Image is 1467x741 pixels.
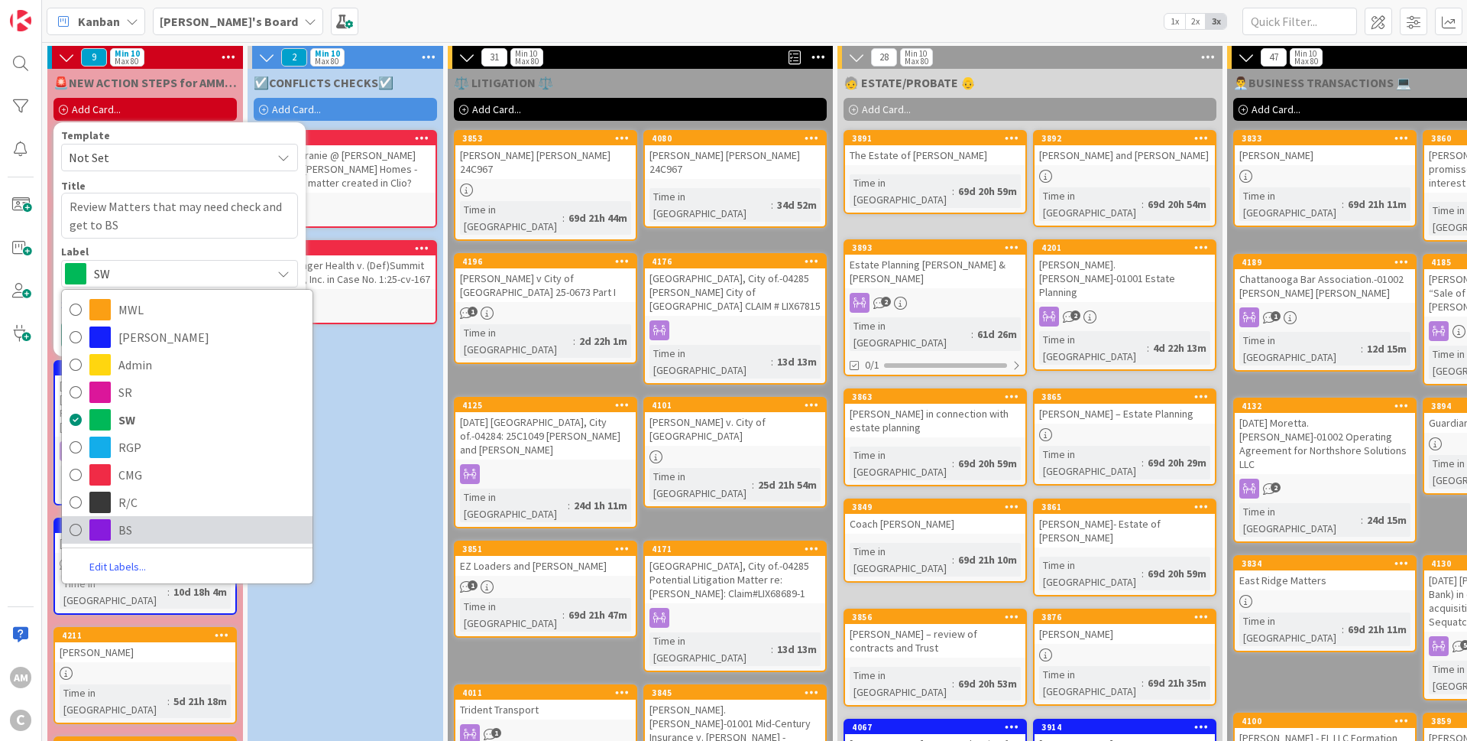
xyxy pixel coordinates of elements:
[455,542,636,556] div: 3851
[455,700,636,720] div: Trident Transport
[460,324,573,358] div: Time in [GEOGRAPHIC_DATA]
[170,693,231,710] div: 5d 21h 18m
[118,353,305,376] span: Admin
[1235,557,1415,570] div: 3834
[1041,722,1215,733] div: 3914
[1035,514,1215,548] div: [PERSON_NAME]- Estate of [PERSON_NAME]
[1035,241,1215,302] div: 4201[PERSON_NAME].[PERSON_NAME]-01001 Estate Planning
[952,455,954,472] span: :
[115,57,138,65] div: Max 80
[1035,255,1215,302] div: [PERSON_NAME].[PERSON_NAME]-01001 Estate Planning
[573,333,575,349] span: :
[1235,413,1415,474] div: [DATE] Moretta.[PERSON_NAME]-01002 Operating Agreement for Northshore Solutions LLC
[1035,610,1215,644] div: 3876[PERSON_NAME]
[1035,720,1215,734] div: 3914
[1235,399,1415,474] div: 4132[DATE] Moretta.[PERSON_NAME]-01002 Operating Agreement for Northshore Solutions LLC
[845,500,1025,534] div: 3849Coach [PERSON_NAME]
[1239,503,1361,537] div: Time in [GEOGRAPHIC_DATA]
[845,624,1025,658] div: [PERSON_NAME] – review of contracts and Trust
[1035,624,1215,644] div: [PERSON_NAME]
[1035,132,1215,165] div: 3892[PERSON_NAME] and [PERSON_NAME]
[1142,674,1144,691] span: :
[649,345,771,379] div: Time in [GEOGRAPHIC_DATA]
[570,497,631,514] div: 24d 1h 11m
[462,133,636,144] div: 3853
[1344,196,1410,213] div: 69d 21h 11m
[1039,331,1147,365] div: Time in [GEOGRAPHIC_DATA]
[850,447,952,480] div: Time in [GEOGRAPHIC_DATA]
[62,516,313,544] a: BS
[118,381,305,404] span: SR
[652,687,825,698] div: 3845
[61,130,110,141] span: Template
[60,466,167,499] div: Time in [GEOGRAPHIC_DATA]
[852,133,1025,144] div: 3891
[10,10,31,31] img: Visit kanbanzone.com
[952,675,954,692] span: :
[845,132,1025,145] div: 3891
[562,210,565,226] span: :
[845,404,1025,437] div: [PERSON_NAME] in connection with estate planning
[455,686,636,700] div: 4011
[1142,565,1144,582] span: :
[1363,512,1410,528] div: 24d 15m
[462,544,636,554] div: 3851
[1235,132,1415,145] div: 3833
[460,598,562,632] div: Time in [GEOGRAPHIC_DATA]
[1239,332,1361,366] div: Time in [GEOGRAPHIC_DATA]
[118,436,305,459] span: RGP
[871,48,897,67] span: 28
[1035,390,1215,424] div: 3865[PERSON_NAME] – Estate Planning
[78,12,120,31] span: Kanban
[72,102,121,116] span: Add Card...
[1261,48,1287,67] span: 47
[1235,570,1415,590] div: East Ridge Matters
[649,632,771,666] div: Time in [GEOGRAPHIC_DATA]
[952,551,954,568] span: :
[575,333,631,349] div: 2d 22h 1m
[1041,612,1215,622] div: 3876
[845,514,1025,534] div: Coach [PERSON_NAME]
[255,242,436,289] div: 4131(Pltf) Erlanger Health v. (Def)Summit Hill Foods, Inc. in Case No. 1:25-cv-167
[1235,255,1415,303] div: 4189Chattanooga Bar Association.-01002 [PERSON_NAME] [PERSON_NAME]
[62,323,313,351] a: [PERSON_NAME]
[55,362,235,375] div: 4198
[773,197,821,213] div: 34d 52m
[652,544,825,554] div: 4171
[170,583,231,600] div: 10d 18h 4m
[62,557,173,577] a: Edit Labels...
[254,75,393,90] span: ☑️CONFLICTS CHECKS☑️
[773,353,821,370] div: 13d 13m
[1235,145,1415,165] div: [PERSON_NAME]
[1035,132,1215,145] div: 3892
[55,519,235,553] div: 3913[PERSON_NAME]
[1235,399,1415,413] div: 4132
[905,57,928,65] div: Max 80
[1239,187,1342,221] div: Time in [GEOGRAPHIC_DATA]
[852,242,1025,253] div: 3893
[1361,512,1363,528] span: :
[645,132,825,179] div: 4080[PERSON_NAME] [PERSON_NAME] 24C967
[281,48,307,67] span: 2
[845,500,1025,514] div: 3849
[462,687,636,698] div: 4011
[262,243,436,254] div: 4131
[60,575,167,609] div: Time in [GEOGRAPHIC_DATA]
[118,463,305,486] span: CMG
[255,132,436,145] div: 4102
[1235,255,1415,269] div: 4189
[455,556,636,576] div: EZ Loaders and [PERSON_NAME]
[645,556,825,603] div: [GEOGRAPHIC_DATA], City of.-04285 Potential Litigation Matter re: [PERSON_NAME]: Claim#LIX68689-1
[55,375,235,437] div: [PERSON_NAME].[PERSON_NAME]-01001 Transfer FL Property into Trust - [STREET_ADDRESS]
[649,468,752,502] div: Time in [GEOGRAPHIC_DATA]
[460,489,568,522] div: Time in [GEOGRAPHIC_DATA]
[55,629,235,662] div: 4211[PERSON_NAME]
[1149,340,1210,356] div: 4d 22h 13m
[62,630,235,641] div: 4211
[771,641,773,658] span: :
[255,145,436,193] div: [DATE] Terranie @ [PERSON_NAME] Adverse: [PERSON_NAME] Homes - Need new matter created in Clio?
[645,398,825,412] div: 4101
[850,667,952,700] div: Time in [GEOGRAPHIC_DATA]
[118,326,305,349] span: [PERSON_NAME]
[515,57,539,65] div: Max 80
